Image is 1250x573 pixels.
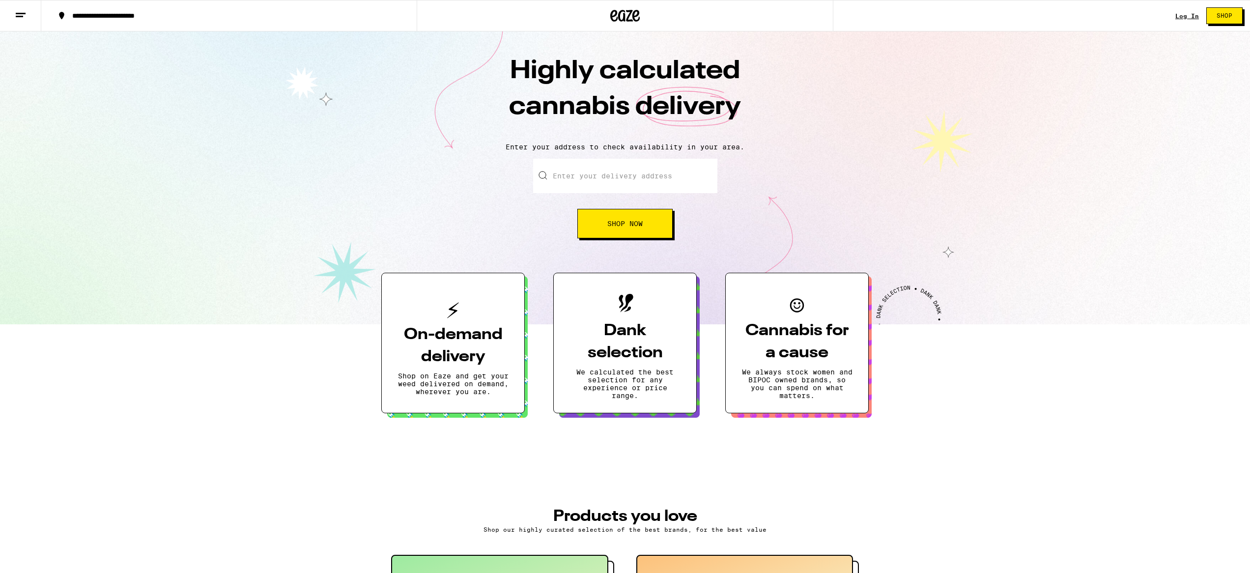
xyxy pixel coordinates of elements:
[569,320,681,364] h3: Dank selection
[10,143,1240,151] p: Enter your address to check availability in your area.
[381,273,525,413] button: On-demand deliveryShop on Eaze and get your weed delivered on demand, wherever you are.
[741,368,852,400] p: We always stock women and BIPOC owned brands, so you can spend on what matters.
[569,368,681,400] p: We calculated the best selection for any experience or price range.
[1206,7,1243,24] button: Shop
[553,273,697,413] button: Dank selectionWe calculated the best selection for any experience or price range.
[391,509,859,524] h3: PRODUCTS YOU LOVE
[391,526,859,533] p: Shop our highly curated selection of the best brands, for the best value
[607,220,643,227] span: Shop Now
[398,372,509,396] p: Shop on Eaze and get your weed delivered on demand, wherever you are.
[1175,13,1199,19] a: Log In
[741,320,852,364] h3: Cannabis for a cause
[577,209,673,238] button: Shop Now
[1199,7,1250,24] a: Shop
[398,324,509,368] h3: On-demand delivery
[453,54,797,135] h1: Highly calculated cannabis delivery
[533,159,717,193] input: Enter your delivery address
[725,273,869,413] button: Cannabis for a causeWe always stock women and BIPOC owned brands, so you can spend on what matters.
[1217,13,1232,19] span: Shop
